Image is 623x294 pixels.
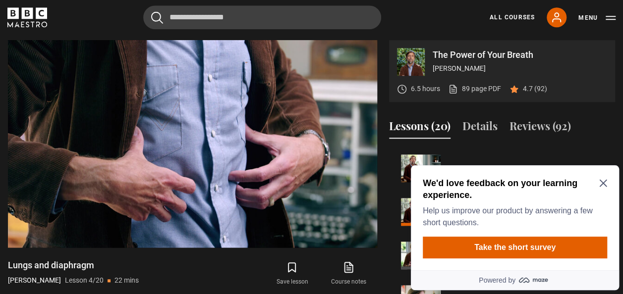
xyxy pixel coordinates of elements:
[4,4,212,129] div: Optional study invitation
[523,84,547,94] p: 4.7 (92)
[578,13,616,23] button: Toggle navigation
[8,259,139,271] h1: Lungs and diaphragm
[16,44,196,67] p: Help us improve our product by answering a few short questions.
[8,40,377,247] video-js: Video Player
[389,118,451,139] button: Lessons (20)
[8,275,61,286] p: [PERSON_NAME]
[151,11,163,24] button: Submit the search query
[321,259,377,288] a: Course notes
[411,84,440,94] p: 6.5 hours
[433,50,607,59] p: The Power of Your Breath
[490,13,535,22] a: All Courses
[16,75,200,97] button: Take the short survey
[433,63,607,74] p: [PERSON_NAME]
[192,18,200,26] button: Close Maze Prompt
[114,275,139,286] p: 22 mins
[4,109,212,129] a: Powered by maze
[510,118,571,139] button: Reviews (92)
[143,5,381,29] input: Search
[65,275,104,286] p: Lesson 4/20
[264,259,320,288] button: Save lesson
[7,7,47,27] svg: BBC Maestro
[462,118,498,139] button: Details
[448,84,501,94] a: 89 page PDF
[16,16,196,40] h2: We'd love feedback on your learning experience.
